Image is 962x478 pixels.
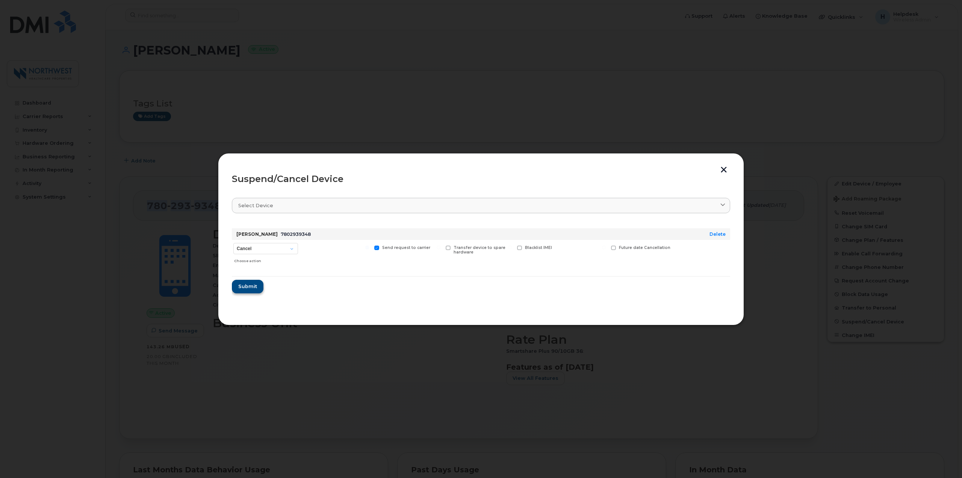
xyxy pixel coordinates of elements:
span: Submit [238,283,257,290]
span: Transfer device to spare hardware [454,245,505,255]
input: Transfer device to spare hardware [437,246,440,249]
a: Delete [709,231,726,237]
span: 7802939348 [281,231,311,237]
div: Suspend/Cancel Device [232,175,730,184]
span: Future date Cancellation [619,245,670,250]
span: Select device [238,202,273,209]
input: Send request to carrier [365,246,369,249]
input: Future date Cancellation [602,246,606,249]
span: Send request to carrier [382,245,430,250]
button: Submit [232,280,263,293]
span: Blacklist IMEI [525,245,552,250]
strong: [PERSON_NAME] [236,231,278,237]
input: Blacklist IMEI [508,246,512,249]
div: Choose action [234,255,298,264]
a: Select device [232,198,730,213]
